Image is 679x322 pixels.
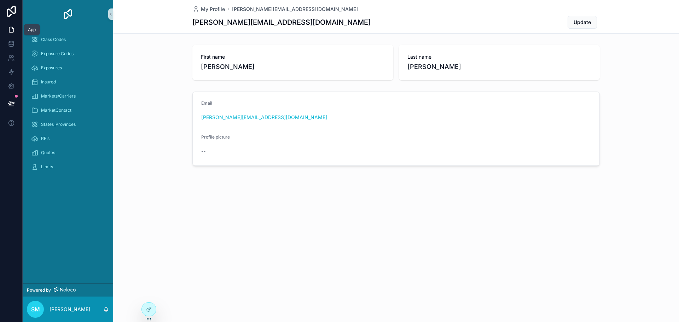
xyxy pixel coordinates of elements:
[574,19,591,26] span: Update
[201,6,225,13] span: My Profile
[27,62,109,74] a: Exposures
[41,122,76,127] span: States_Provinces
[41,164,53,170] span: Limits
[41,93,76,99] span: Markets/Carriers
[192,6,225,13] a: My Profile
[192,17,371,27] h1: [PERSON_NAME][EMAIL_ADDRESS][DOMAIN_NAME]
[41,37,66,42] span: Class Codes
[62,8,74,20] img: App logo
[28,27,36,33] div: App
[50,306,90,313] p: [PERSON_NAME]
[41,51,74,57] span: Exposure Codes
[201,53,385,60] span: First name
[27,118,109,131] a: States_Provinces
[201,100,212,106] span: Email
[23,28,113,182] div: scrollable content
[201,62,385,72] span: [PERSON_NAME]
[201,134,230,140] span: Profile picture
[31,305,40,314] span: SM
[27,47,109,60] a: Exposure Codes
[23,283,113,297] a: Powered by
[41,79,56,85] span: Insured
[41,136,50,141] span: RFIs
[201,148,205,155] span: --
[201,114,327,121] a: [PERSON_NAME][EMAIL_ADDRESS][DOMAIN_NAME]
[232,6,358,13] a: [PERSON_NAME][EMAIL_ADDRESS][DOMAIN_NAME]
[27,132,109,145] a: RFIs
[568,16,597,29] button: Update
[27,287,51,293] span: Powered by
[41,150,55,156] span: Quotes
[27,76,109,88] a: Insured
[27,146,109,159] a: Quotes
[27,90,109,103] a: Markets/Carriers
[407,62,591,72] span: [PERSON_NAME]
[407,53,591,60] span: Last name
[27,160,109,173] a: Limits
[27,104,109,117] a: MarketContact
[27,33,109,46] a: Class Codes
[41,65,62,71] span: Exposures
[41,107,71,113] span: MarketContact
